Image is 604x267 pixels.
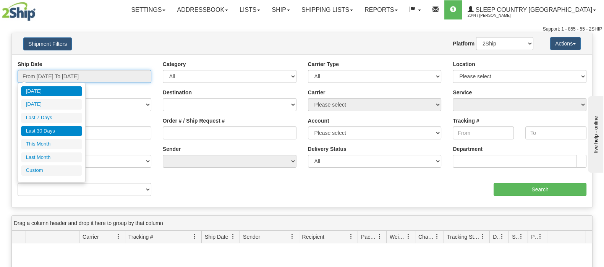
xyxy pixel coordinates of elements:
a: Pickup Status filter column settings [534,230,547,243]
li: Last 30 Days [21,126,82,136]
span: Tracking Status [447,233,480,241]
label: Order # / Ship Request # [163,117,225,125]
label: Delivery Status [308,145,347,153]
span: Packages [361,233,377,241]
span: Carrier [83,233,99,241]
input: Search [494,183,586,196]
a: Tracking Status filter column settings [476,230,489,243]
span: Pickup Status [531,233,538,241]
label: Tracking # [453,117,479,125]
a: Charge filter column settings [431,230,444,243]
span: Shipment Issues [512,233,518,241]
li: [DATE] [21,99,82,110]
a: Delivery Status filter column settings [496,230,508,243]
iframe: chat widget [586,94,603,172]
a: Addressbook [171,0,234,19]
a: Lists [234,0,266,19]
label: Account [308,117,329,125]
a: Packages filter column settings [373,230,386,243]
li: This Month [21,139,82,149]
label: Location [453,60,475,68]
label: Platform [453,40,474,47]
a: Settings [125,0,171,19]
img: logo2044.jpg [2,2,36,21]
label: Department [453,145,483,153]
a: Shipment Issues filter column settings [515,230,528,243]
label: Sender [163,145,181,153]
a: Carrier filter column settings [112,230,125,243]
a: Weight filter column settings [402,230,415,243]
span: Tracking # [128,233,153,241]
label: Destination [163,89,192,96]
a: Ship [266,0,295,19]
button: Actions [550,37,581,50]
input: To [525,126,586,139]
a: Shipping lists [296,0,359,19]
span: Recipient [302,233,324,241]
li: Last Month [21,152,82,163]
div: live help - online [6,6,71,12]
span: Sleep Country [GEOGRAPHIC_DATA] [474,6,592,13]
li: Last 7 Days [21,113,82,123]
label: Carrier [308,89,325,96]
a: Sleep Country [GEOGRAPHIC_DATA] 2044 / [PERSON_NAME] [462,0,602,19]
span: Weight [390,233,406,241]
a: Reports [359,0,403,19]
a: Sender filter column settings [286,230,299,243]
input: From [453,126,514,139]
label: Service [453,89,472,96]
div: grid grouping header [12,216,592,231]
button: Shipment Filters [23,37,72,50]
a: Tracking # filter column settings [188,230,201,243]
a: Ship Date filter column settings [227,230,240,243]
span: Delivery Status [493,233,499,241]
span: Sender [243,233,260,241]
span: Charge [418,233,434,241]
div: Support: 1 - 855 - 55 - 2SHIP [2,26,602,32]
li: Custom [21,165,82,176]
label: Category [163,60,186,68]
span: Ship Date [205,233,228,241]
li: [DATE] [21,86,82,97]
label: Ship Date [18,60,42,68]
a: Recipient filter column settings [345,230,358,243]
label: Carrier Type [308,60,339,68]
span: 2044 / [PERSON_NAME] [468,12,525,19]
